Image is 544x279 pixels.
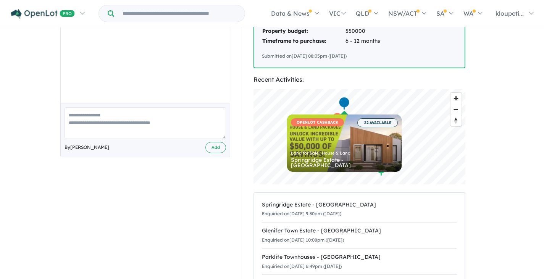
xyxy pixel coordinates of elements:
[262,263,342,269] small: Enquiried on [DATE] 6:49pm ([DATE])
[205,142,226,153] button: Add
[262,222,457,249] a: Glenifer Town Estate - [GEOGRAPHIC_DATA]Enquiried on[DATE] 10:08pm ([DATE])
[262,36,345,46] td: Timeframe to purchase:
[262,26,345,36] td: Property budget:
[496,10,524,17] span: kloupeti...
[262,226,457,235] div: Glenifer Town Estate - [GEOGRAPHIC_DATA]
[262,248,457,275] a: Parklife Townhouses - [GEOGRAPHIC_DATA]Enquiried on[DATE] 6:49pm ([DATE])
[338,97,350,111] div: Map marker
[450,93,462,104] button: Zoom in
[65,144,109,151] span: By [PERSON_NAME]
[357,118,398,127] span: 32 AVAILABLE
[262,197,457,223] a: Springridge Estate - [GEOGRAPHIC_DATA]Enquiried on[DATE] 9:30pm ([DATE])
[11,9,75,19] img: Openlot PRO Logo White
[345,36,457,46] td: 6 - 12 months
[262,52,457,60] div: Submitted on [DATE] 08:05pm ([DATE])
[262,200,457,210] div: Springridge Estate - [GEOGRAPHIC_DATA]
[253,89,465,184] canvas: Map
[262,237,344,243] small: Enquiried on [DATE] 10:08pm ([DATE])
[262,211,341,216] small: Enquiried on [DATE] 9:30pm ([DATE])
[253,74,465,85] div: Recent Activities:
[291,151,398,155] div: Land for Sale | House & Land
[331,112,343,126] div: Map marker
[287,115,402,172] a: OPENLOT CASHBACK 32 AVAILABLE Land for Sale | House & Land Springridge Estate - [GEOGRAPHIC_DATA]
[116,5,243,22] input: Try estate name, suburb, builder or developer
[262,253,457,262] div: Parklife Townhouses - [GEOGRAPHIC_DATA]
[345,26,457,36] td: 550000
[291,157,398,168] div: Springridge Estate - [GEOGRAPHIC_DATA]
[450,115,462,126] button: Reset bearing to north
[450,104,462,115] button: Zoom out
[291,118,344,126] span: OPENLOT CASHBACK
